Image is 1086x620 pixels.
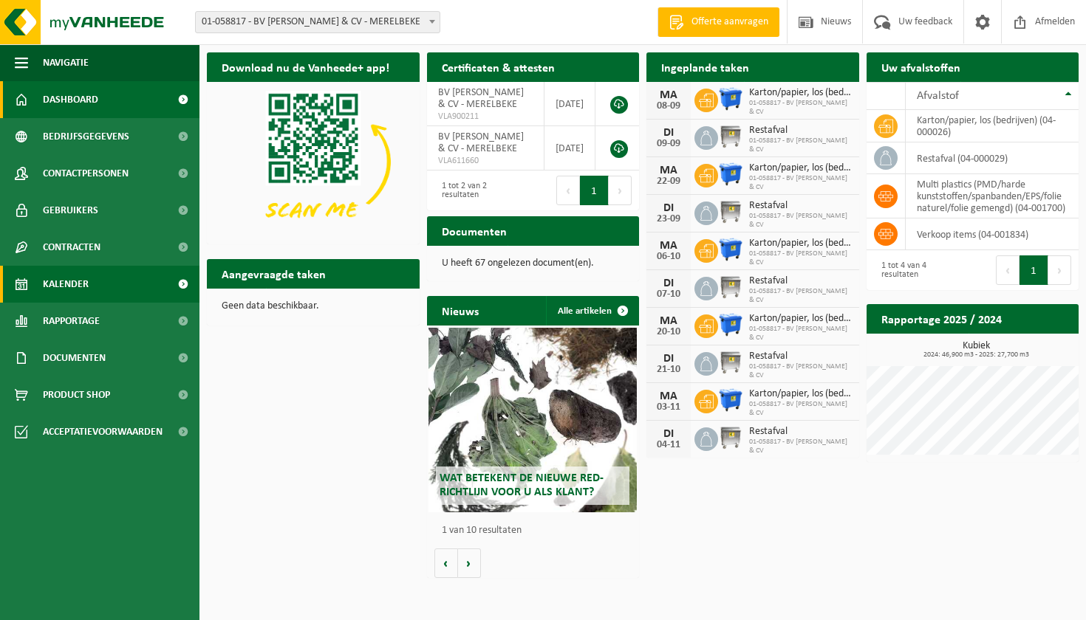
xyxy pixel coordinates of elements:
[207,82,420,241] img: Download de VHEPlus App
[749,137,852,154] span: 01-058817 - BV [PERSON_NAME] & CV
[434,548,458,578] button: Vorige
[749,174,852,192] span: 01-058817 - BV [PERSON_NAME] & CV
[874,254,966,286] div: 1 tot 4 van 4 resultaten
[749,438,852,455] span: 01-058817 - BV [PERSON_NAME] & CV
[749,313,852,325] span: Karton/papier, los (bedrijven)
[654,176,683,187] div: 22-09
[718,162,743,187] img: WB-1100-HPE-BE-01
[654,390,683,402] div: MA
[654,327,683,337] div: 20-10
[749,249,852,267] span: 01-058817 - BV [PERSON_NAME] & CV
[43,155,129,192] span: Contactpersonen
[874,341,1079,359] h3: Kubiek
[749,212,852,230] span: 01-058817 - BV [PERSON_NAME] & CV
[43,376,110,413] span: Product Shop
[646,52,764,81] h2: Ingeplande taken
[718,350,743,375] img: WB-1100-GAL-GY-02
[749,162,852,174] span: Karton/papier, los (bedrijven)
[718,124,743,149] img: WB-1100-GAL-GY-02
[718,275,743,300] img: WB-1100-GAL-GY-02
[434,174,526,207] div: 1 tot 2 van 2 resultaten
[428,328,637,512] a: Wat betekent de nieuwe RED-richtlijn voor u als klant?
[654,240,683,252] div: MA
[654,289,683,300] div: 07-10
[654,440,683,450] div: 04-11
[43,118,129,155] span: Bedrijfsgegevens
[654,252,683,262] div: 06-10
[195,11,440,33] span: 01-058817 - BV MARC SANITAIR & CV - MERELBEKE
[654,101,683,111] div: 08-09
[654,89,683,101] div: MA
[749,388,852,400] span: Karton/papier, los (bedrijven)
[438,155,533,167] span: VLA611660
[718,86,743,111] img: WB-1100-HPE-BE-01
[544,126,595,170] td: [DATE]
[749,287,852,305] span: 01-058817 - BV [PERSON_NAME] & CV
[749,275,852,287] span: Restafval
[917,90,959,102] span: Afvalstof
[1020,255,1048,285] button: 1
[874,351,1079,359] span: 2024: 46,900 m3 - 2025: 27,700 m3
[718,312,743,337] img: WB-1100-HPE-BE-01
[654,428,683,440] div: DI
[654,315,683,327] div: MA
[749,351,852,362] span: Restafval
[718,387,743,413] img: WB-1100-HPE-BE-01
[749,200,852,212] span: Restafval
[427,296,494,325] h2: Nieuws
[906,142,1079,174] td: restafval (04-000029)
[440,472,604,498] span: Wat betekent de nieuwe RED-richtlijn voor u als klant?
[654,165,683,176] div: MA
[438,131,524,154] span: BV [PERSON_NAME] & CV - MERELBEKE
[427,52,570,81] h2: Certificaten & attesten
[718,237,743,262] img: WB-1100-HPE-BE-01
[749,362,852,380] span: 01-058817 - BV [PERSON_NAME] & CV
[442,526,632,536] p: 1 van 10 resultaten
[749,238,852,249] span: Karton/papier, los (bedrijven)
[654,402,683,413] div: 03-11
[43,81,98,118] span: Dashboard
[580,176,609,205] button: 1
[654,139,683,149] div: 09-09
[1048,255,1071,285] button: Next
[658,7,779,37] a: Offerte aanvragen
[867,304,1017,333] h2: Rapportage 2025 / 2024
[996,255,1020,285] button: Previous
[749,125,852,137] span: Restafval
[43,44,89,81] span: Navigatie
[546,296,638,325] a: Alle artikelen
[749,400,852,418] span: 01-058817 - BV [PERSON_NAME] & CV
[442,258,625,269] p: U heeft 67 ongelezen document(en).
[906,110,1079,142] td: karton/papier, los (bedrijven) (04-000026)
[654,278,683,289] div: DI
[43,303,100,340] span: Rapportage
[43,266,89,303] span: Kalender
[654,202,683,214] div: DI
[427,216,522,245] h2: Documenten
[718,425,743,450] img: WB-1100-GAL-GY-02
[43,192,98,229] span: Gebruikers
[867,52,975,81] h2: Uw afvalstoffen
[458,548,481,578] button: Volgende
[43,229,100,266] span: Contracten
[749,325,852,342] span: 01-058817 - BV [PERSON_NAME] & CV
[43,413,163,450] span: Acceptatievoorwaarden
[556,176,580,205] button: Previous
[207,259,341,288] h2: Aangevraagde taken
[207,52,404,81] h2: Download nu de Vanheede+ app!
[906,218,1079,250] td: verkoop items (04-001834)
[654,214,683,224] div: 23-09
[544,82,595,126] td: [DATE]
[43,340,106,376] span: Documenten
[749,99,852,117] span: 01-058817 - BV [PERSON_NAME] & CV
[438,87,524,110] span: BV [PERSON_NAME] & CV - MERELBEKE
[654,353,683,365] div: DI
[688,15,772,30] span: Offerte aanvragen
[718,199,743,224] img: WB-1100-GAL-GY-02
[749,426,852,438] span: Restafval
[609,176,632,205] button: Next
[438,111,533,123] span: VLA900211
[749,87,852,99] span: Karton/papier, los (bedrijven)
[654,365,683,375] div: 21-10
[654,127,683,139] div: DI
